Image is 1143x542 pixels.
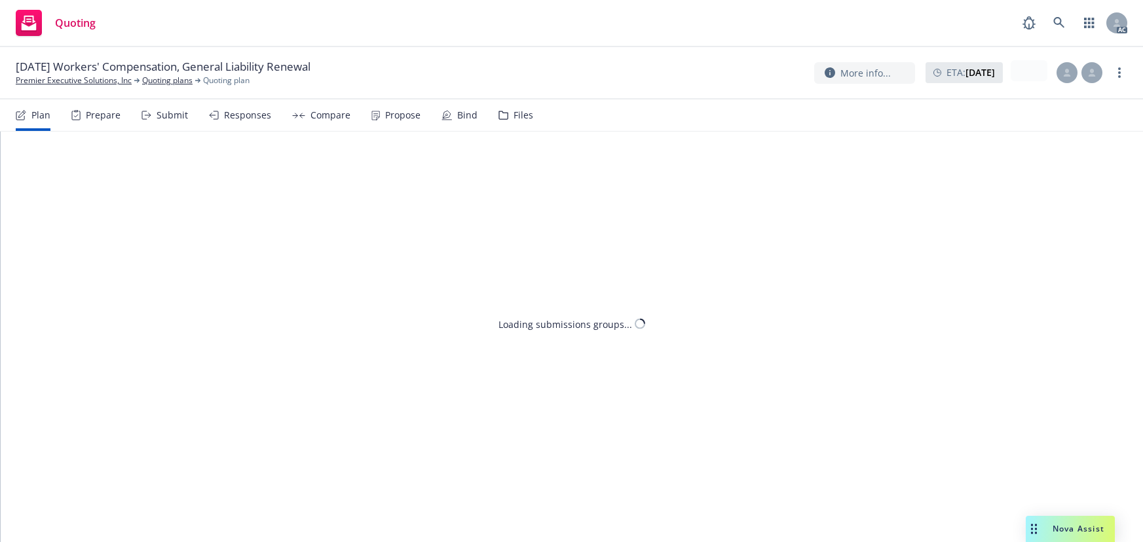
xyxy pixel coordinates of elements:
div: Drag to move [1026,516,1042,542]
a: Quoting plans [142,75,193,86]
div: Prepare [86,110,121,120]
div: Loading submissions groups... [498,317,632,331]
span: Quoting plan [203,75,250,86]
a: more [1112,65,1127,81]
div: Responses [224,110,271,120]
a: Search [1046,10,1072,36]
div: Propose [385,110,421,120]
div: Submit [157,110,188,120]
span: Nova Assist [1053,523,1104,534]
div: Compare [310,110,350,120]
span: [DATE] Workers' Compensation, General Liability Renewal [16,59,310,75]
a: Quoting [10,5,101,41]
div: Plan [31,110,50,120]
a: Report a Bug [1016,10,1042,36]
div: Files [514,110,533,120]
button: More info... [814,62,915,84]
button: Nova Assist [1026,516,1115,542]
span: More info... [840,66,891,80]
span: Quoting [55,18,96,28]
a: Premier Executive Solutions, Inc [16,75,132,86]
div: Bind [457,110,478,120]
span: ETA : [946,65,995,79]
a: Switch app [1076,10,1102,36]
strong: [DATE] [965,66,995,79]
